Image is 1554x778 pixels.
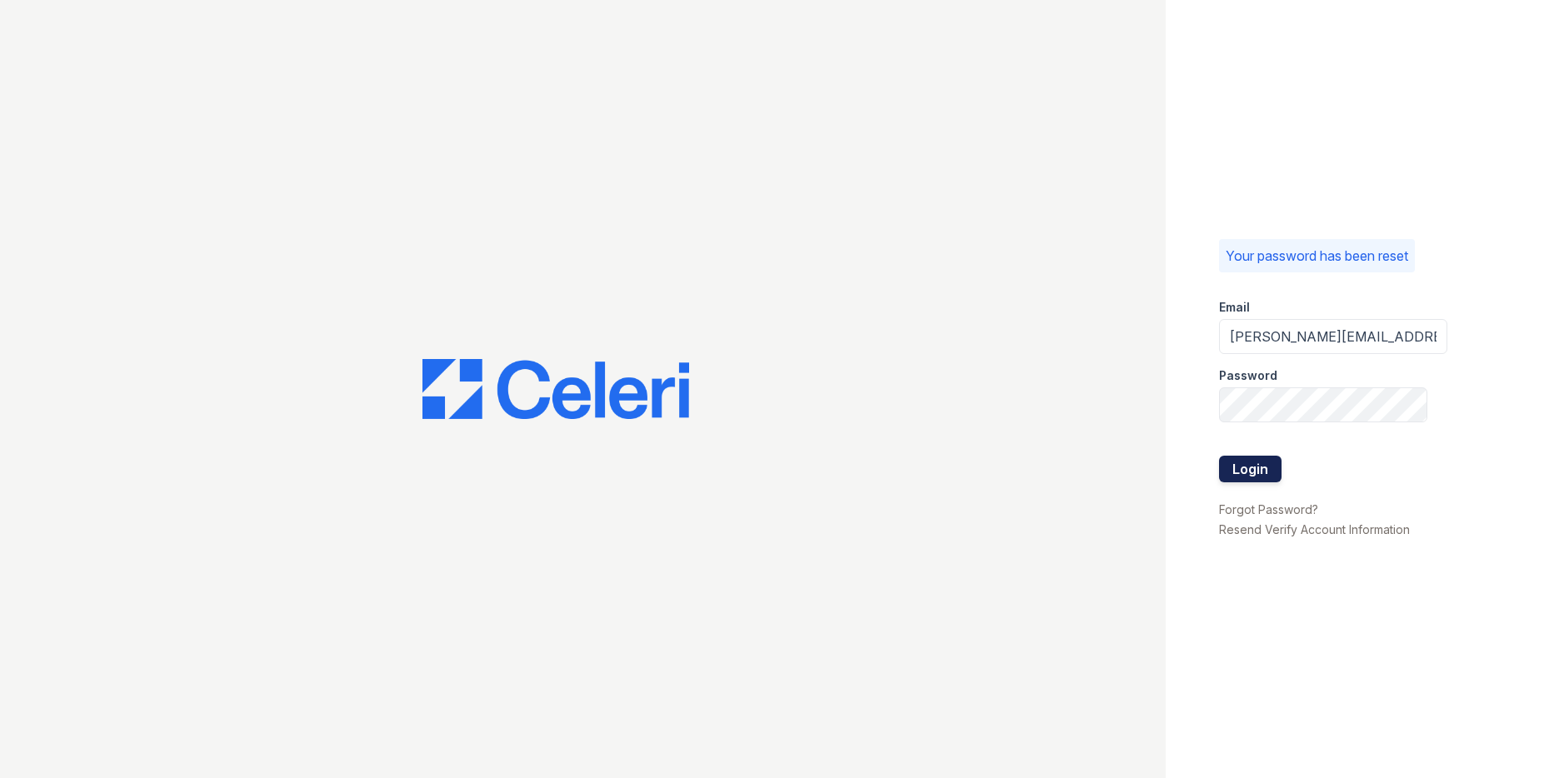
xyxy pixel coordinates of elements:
a: Forgot Password? [1219,502,1318,516]
img: CE_Logo_Blue-a8612792a0a2168367f1c8372b55b34899dd931a85d93a1a3d3e32e68fde9ad4.png [422,359,689,419]
p: Your password has been reset [1226,246,1408,266]
label: Password [1219,367,1277,384]
label: Email [1219,299,1250,316]
button: Login [1219,456,1282,482]
a: Resend Verify Account Information [1219,522,1410,536]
